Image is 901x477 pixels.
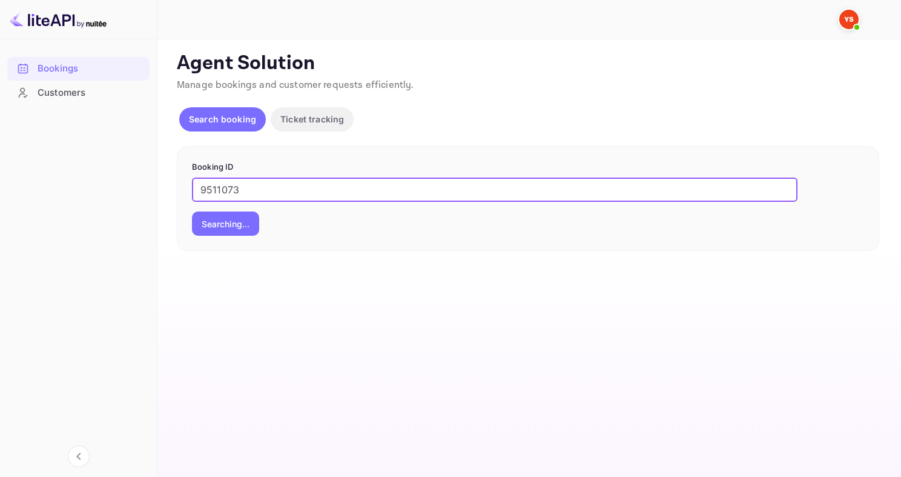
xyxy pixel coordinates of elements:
[7,81,150,105] div: Customers
[192,212,259,236] button: Searching...
[68,445,90,467] button: Collapse navigation
[10,10,107,29] img: LiteAPI logo
[7,57,150,81] div: Bookings
[7,81,150,104] a: Customers
[177,52,879,76] p: Agent Solution
[189,113,256,125] p: Search booking
[192,178,797,202] input: Enter Booking ID (e.g., 63782194)
[192,161,864,173] p: Booking ID
[280,113,344,125] p: Ticket tracking
[38,86,144,100] div: Customers
[177,79,414,92] span: Manage bookings and customer requests efficiently.
[7,57,150,79] a: Bookings
[839,10,859,29] img: Yandex Support
[38,62,144,76] div: Bookings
